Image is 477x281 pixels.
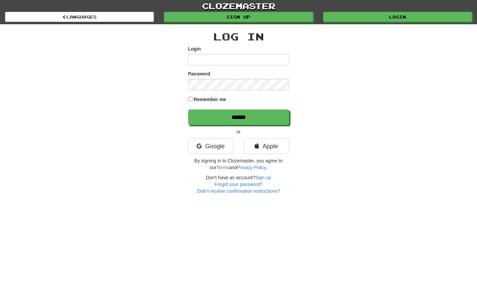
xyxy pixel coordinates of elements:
div: Don't have an account? [188,174,289,194]
p: or [188,128,289,135]
label: Login [188,45,201,52]
a: Apple [244,138,289,154]
a: Languages [5,12,154,22]
label: Password [188,70,210,77]
p: By signing in to Clozemaster, you agree to our and . [188,157,289,171]
a: Didn't receive confirmation instructions? [197,188,280,194]
h2: Log In [188,31,289,42]
a: Sign up [255,175,271,180]
a: Forgot your password? [214,182,263,187]
a: Login [323,12,472,22]
a: Sign up [164,12,313,22]
a: Privacy Policy [237,165,266,170]
a: Google [188,138,234,154]
a: Terms [216,165,229,170]
label: Remember me [194,96,226,103]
